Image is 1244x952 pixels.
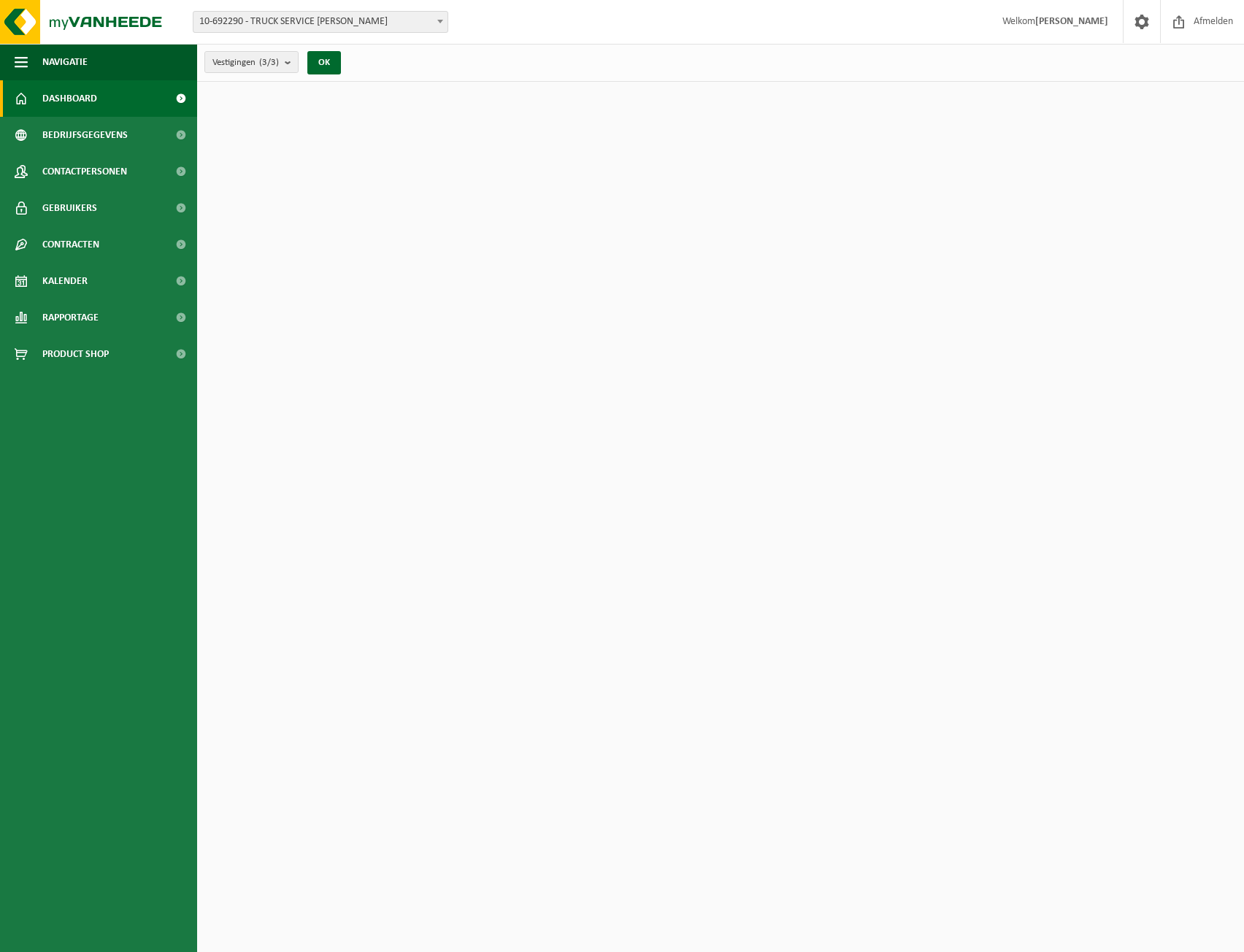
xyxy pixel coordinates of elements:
[42,336,109,372] span: Product Shop
[42,226,99,263] span: Contracten
[307,51,341,74] button: OK
[212,52,279,74] span: Vestigingen
[1035,16,1108,27] strong: [PERSON_NAME]
[204,51,299,73] button: Vestigingen(3/3)
[42,80,97,117] span: Dashboard
[42,299,99,336] span: Rapportage
[42,44,88,80] span: Navigatie
[42,117,128,153] span: Bedrijfsgegevens
[42,190,97,226] span: Gebruikers
[42,153,127,190] span: Contactpersonen
[42,263,88,299] span: Kalender
[193,11,448,33] span: 10-692290 - TRUCK SERVICE SEBASTIAN - MELEN - MELEN
[193,12,448,32] span: 10-692290 - TRUCK SERVICE SEBASTIAN - MELEN - MELEN
[259,58,279,67] count: (3/3)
